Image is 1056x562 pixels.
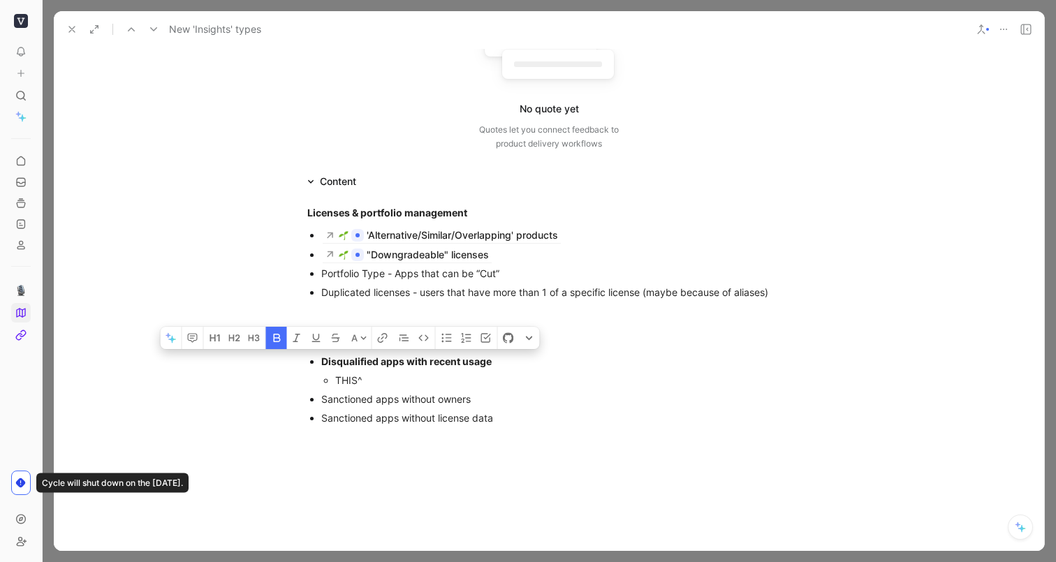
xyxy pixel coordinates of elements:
[479,123,619,151] div: Quotes let you connect feedback to product delivery workflows
[520,101,579,117] div: No quote yet
[36,473,189,493] div: Cycle will shut down on the [DATE].
[14,14,28,28] img: Viio
[367,227,558,244] div: 'Alternative/Similar/Overlapping' products
[169,21,261,38] span: New 'Insights' types
[320,173,356,190] div: Content
[11,11,31,31] button: Viio
[11,266,31,345] div: 🎙️
[321,285,791,300] div: Duplicated licenses - users that have more than 1 of a specific license (maybe because of aliases)
[321,246,493,263] a: 🌱"Downgradeable" licenses
[302,173,362,190] div: Content
[339,250,349,260] img: 🌱
[367,246,489,263] div: "Downgradeable" licenses
[321,411,791,425] div: Sanctioned apps without license data
[307,207,467,219] strong: Licenses & portfolio management
[11,281,31,300] a: 🎙️
[321,392,791,406] div: Sanctioned apps without owners
[339,230,349,240] img: 🌱
[15,285,27,296] img: 🎙️
[321,266,791,281] div: Portfolio Type - Apps that can be “Cut”
[335,373,791,387] div: THIS^
[347,327,372,349] button: A
[321,227,562,244] a: 🌱'Alternative/Similar/Overlapping' products
[321,355,492,367] strong: Disqualified apps with recent usage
